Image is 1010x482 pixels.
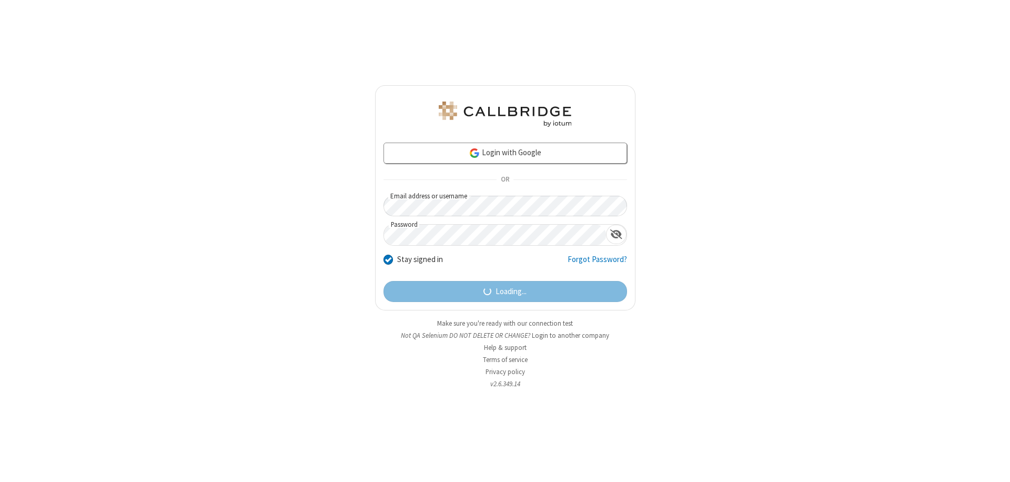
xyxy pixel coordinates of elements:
div: Show password [606,225,627,244]
a: Terms of service [483,355,528,364]
button: Login to another company [532,330,609,340]
span: OR [497,173,513,187]
li: v2.6.349.14 [375,379,635,389]
a: Forgot Password? [568,254,627,274]
input: Password [384,225,606,245]
a: Login with Google [383,143,627,164]
a: Make sure you're ready with our connection test [437,319,573,328]
label: Stay signed in [397,254,443,266]
li: Not QA Selenium DO NOT DELETE OR CHANGE? [375,330,635,340]
button: Loading... [383,281,627,302]
span: Loading... [496,286,527,298]
iframe: Chat [984,455,1002,475]
img: QA Selenium DO NOT DELETE OR CHANGE [437,102,573,127]
img: google-icon.png [469,147,480,159]
input: Email address or username [383,196,627,216]
a: Help & support [484,343,527,352]
a: Privacy policy [486,367,525,376]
